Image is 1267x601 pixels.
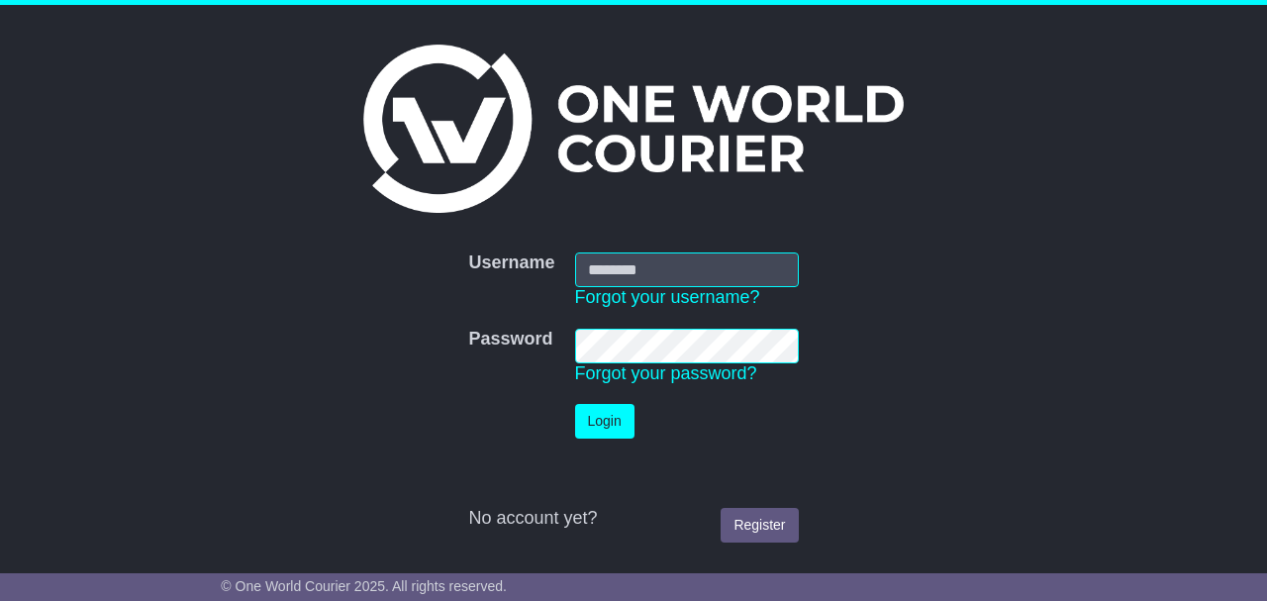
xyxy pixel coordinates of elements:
a: Forgot your password? [575,363,757,383]
div: No account yet? [468,508,798,530]
span: © One World Courier 2025. All rights reserved. [221,578,507,594]
img: One World [363,45,904,213]
label: Username [468,252,554,274]
a: Forgot your username? [575,287,760,307]
label: Password [468,329,552,351]
button: Login [575,404,634,439]
a: Register [721,508,798,543]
